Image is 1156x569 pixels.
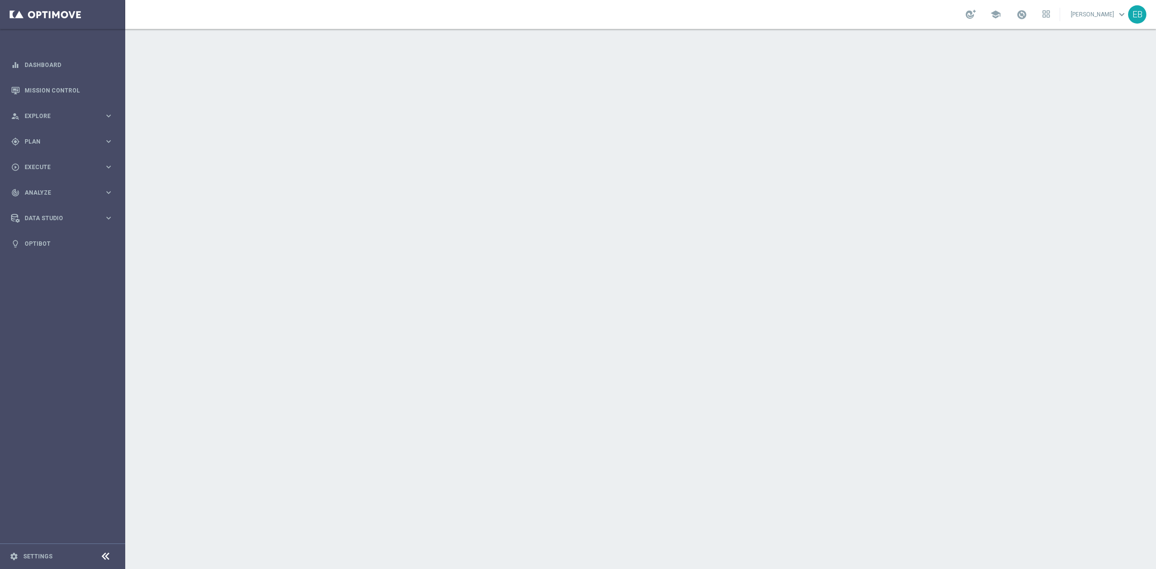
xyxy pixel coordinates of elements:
[11,112,104,120] div: Explore
[104,162,113,172] i: keyboard_arrow_right
[11,112,20,120] i: person_search
[11,240,114,248] button: lightbulb Optibot
[11,137,20,146] i: gps_fixed
[11,137,104,146] div: Plan
[11,112,114,120] button: person_search Explore keyboard_arrow_right
[25,190,104,196] span: Analyze
[11,231,113,256] div: Optibot
[11,61,20,69] i: equalizer
[11,239,20,248] i: lightbulb
[11,214,104,223] div: Data Studio
[23,554,53,559] a: Settings
[11,138,114,146] button: gps_fixed Plan keyboard_arrow_right
[1117,9,1127,20] span: keyboard_arrow_down
[11,188,104,197] div: Analyze
[25,231,113,256] a: Optibot
[11,214,114,222] button: Data Studio keyboard_arrow_right
[990,9,1001,20] span: school
[104,188,113,197] i: keyboard_arrow_right
[11,52,113,78] div: Dashboard
[25,215,104,221] span: Data Studio
[25,78,113,103] a: Mission Control
[104,213,113,223] i: keyboard_arrow_right
[104,111,113,120] i: keyboard_arrow_right
[1070,7,1128,22] a: [PERSON_NAME]keyboard_arrow_down
[11,87,114,94] button: Mission Control
[10,552,18,561] i: settings
[25,139,104,145] span: Plan
[1128,5,1146,24] div: EB
[11,163,114,171] button: play_circle_outline Execute keyboard_arrow_right
[11,189,114,197] button: track_changes Analyze keyboard_arrow_right
[11,61,114,69] button: equalizer Dashboard
[11,188,20,197] i: track_changes
[104,137,113,146] i: keyboard_arrow_right
[25,52,113,78] a: Dashboard
[11,78,113,103] div: Mission Control
[25,164,104,170] span: Execute
[11,163,20,172] i: play_circle_outline
[11,163,104,172] div: Execute
[25,113,104,119] span: Explore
